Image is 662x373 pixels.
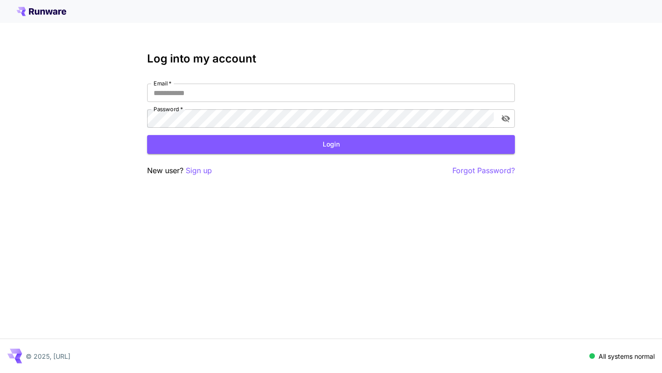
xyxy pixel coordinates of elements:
[186,165,212,176] button: Sign up
[154,105,183,113] label: Password
[452,165,515,176] button: Forgot Password?
[26,351,70,361] p: © 2025, [URL]
[599,351,655,361] p: All systems normal
[497,110,514,127] button: toggle password visibility
[154,79,171,87] label: Email
[147,165,212,176] p: New user?
[147,135,515,154] button: Login
[147,52,515,65] h3: Log into my account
